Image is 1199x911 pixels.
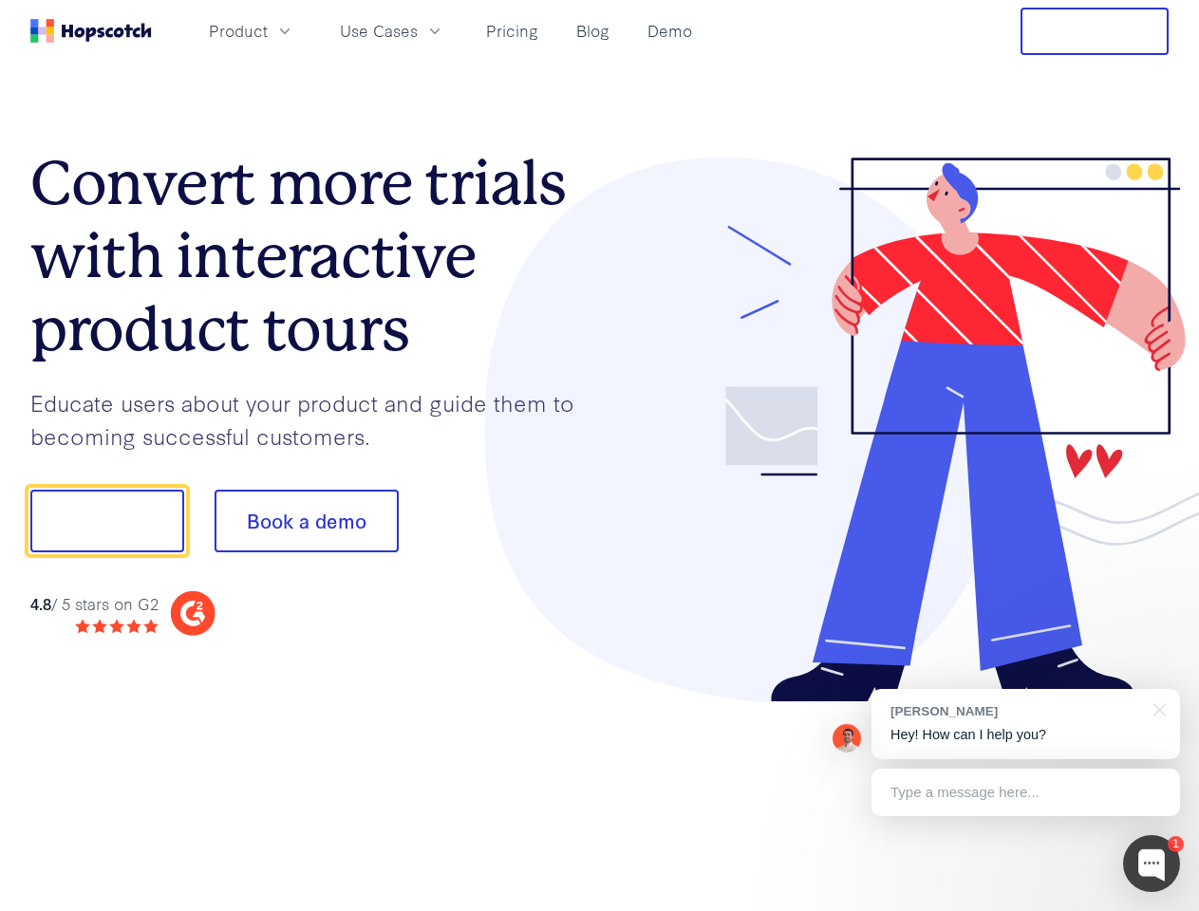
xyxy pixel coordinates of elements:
span: Product [209,19,268,43]
p: Educate users about your product and guide them to becoming successful customers. [30,386,600,452]
a: Pricing [478,15,546,46]
div: / 5 stars on G2 [30,592,159,616]
strong: 4.8 [30,592,51,614]
div: [PERSON_NAME] [890,702,1142,720]
div: Type a message here... [871,769,1180,816]
button: Show me! [30,490,184,552]
p: Hey! How can I help you? [890,725,1161,745]
img: Mark Spera [833,724,861,753]
h1: Convert more trials with interactive product tours [30,147,600,365]
button: Book a demo [215,490,399,552]
a: Blog [569,15,617,46]
span: Use Cases [340,19,418,43]
a: Home [30,19,152,43]
button: Use Cases [328,15,456,46]
button: Free Trial [1021,8,1169,55]
div: 1 [1168,836,1184,852]
a: Demo [640,15,700,46]
button: Product [197,15,306,46]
